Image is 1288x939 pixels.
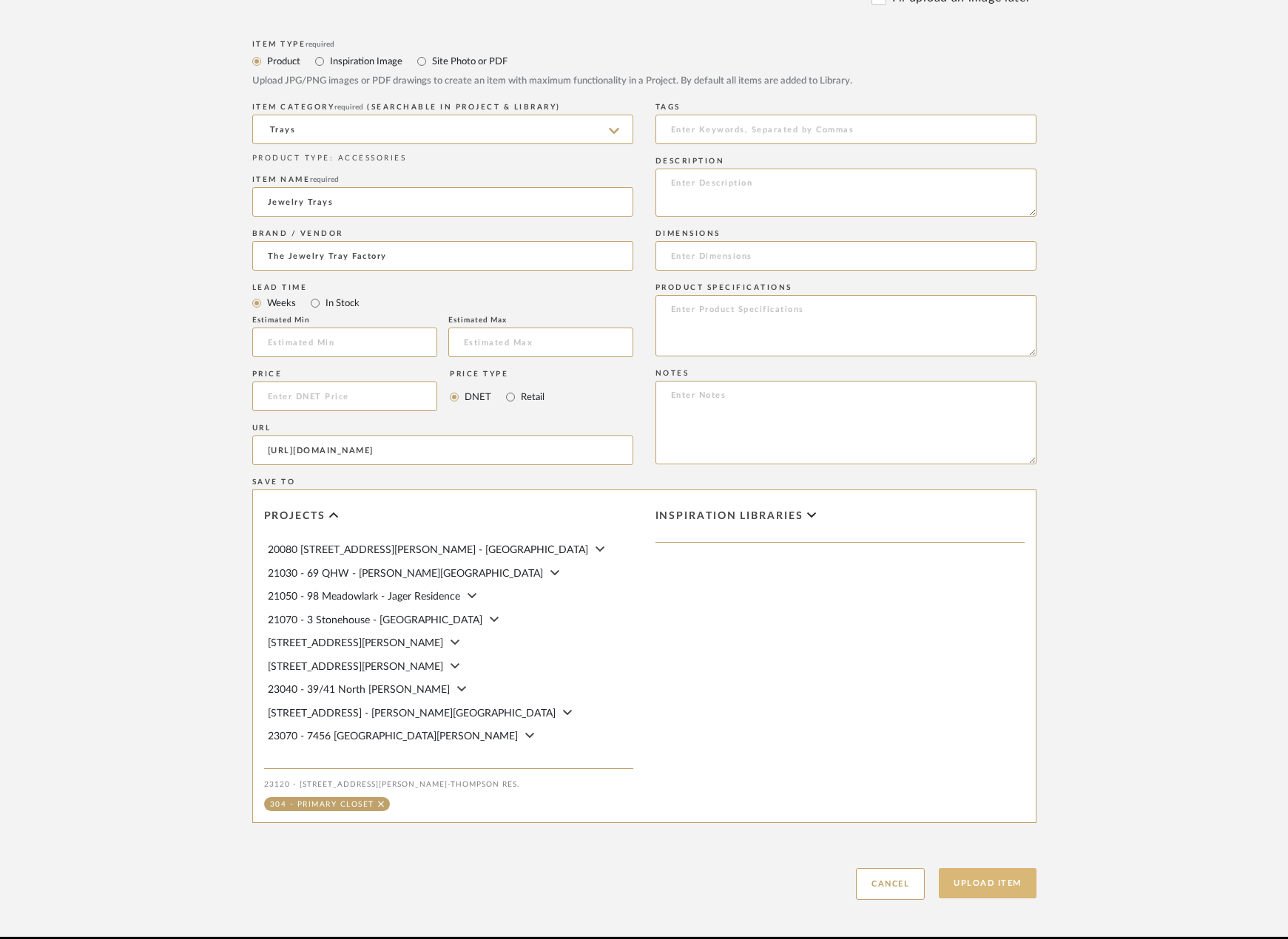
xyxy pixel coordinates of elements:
[264,510,326,523] span: Projects
[856,868,925,900] button: Cancel
[252,229,633,238] div: Brand / Vendor
[328,53,402,70] label: Inspiration Image
[367,104,561,111] span: (Searchable in Project & Library)
[450,370,544,379] div: Price Type
[252,294,633,312] mat-radio-group: Select item type
[268,545,588,555] span: 20080 [STREET_ADDRESS][PERSON_NAME] - [GEOGRAPHIC_DATA]
[252,175,633,184] div: Item name
[655,157,1036,166] div: Description
[655,115,1036,144] input: Enter Keywords, Separated by Commas
[655,229,1036,238] div: Dimensions
[448,316,633,325] div: Estimated Max
[266,295,296,311] label: Weeks
[268,569,543,579] span: 21030 - 69 QHW - [PERSON_NAME][GEOGRAPHIC_DATA]
[252,328,437,357] input: Estimated Min
[252,316,437,325] div: Estimated Min
[448,328,633,357] input: Estimated Max
[324,295,360,311] label: In Stock
[310,176,339,183] span: required
[252,370,438,379] div: Price
[334,104,363,111] span: required
[252,435,633,465] input: Enter URL
[268,615,482,626] span: 21070 - 3 Stonehouse - [GEOGRAPHIC_DATA]
[252,424,633,433] div: URL
[655,510,803,523] span: Inspiration libraries
[330,155,407,162] span: : ACCESSORIES
[655,103,1036,112] div: Tags
[268,638,443,648] span: [STREET_ADDRESS][PERSON_NAME]
[252,187,633,217] input: Enter Name
[252,40,1036,49] div: Item Type
[268,708,556,719] span: [STREET_ADDRESS] - [PERSON_NAME][GEOGRAPHIC_DATA]
[450,382,544,411] mat-radio-group: Select price type
[268,591,460,602] span: 21050 - 98 Meadowlark - Jager Residence
[252,283,633,292] div: Lead Time
[306,41,334,48] span: required
[431,53,508,70] label: Site Photo or PDF
[252,153,633,164] div: PRODUCT TYPE
[266,53,300,70] label: Product
[252,52,1036,70] mat-radio-group: Select item type
[655,241,1036,271] input: Enter Dimensions
[252,103,633,112] div: ITEM CATEGORY
[252,382,438,411] input: Enter DNET Price
[268,731,518,742] span: 23070 - 7456 [GEOGRAPHIC_DATA][PERSON_NAME]
[252,241,633,271] input: Unknown
[264,780,633,789] div: 23120 - [STREET_ADDRESS][PERSON_NAME]-Thompson Res.
[655,369,1036,378] div: Notes
[268,662,443,672] span: [STREET_ADDRESS][PERSON_NAME]
[463,389,491,405] label: DNET
[252,74,1036,89] div: Upload JPG/PNG images or PDF drawings to create an item with maximum functionality in a Project. ...
[939,868,1036,898] button: Upload Item
[519,389,544,405] label: Retail
[655,283,1036,292] div: Product Specifications
[268,685,450,695] span: 23040 - 39/41 North [PERSON_NAME]
[252,115,633,144] input: Type a category to search and select
[252,478,1036,487] div: Save To
[270,801,374,808] div: 304 - PRIMARY CLOSET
